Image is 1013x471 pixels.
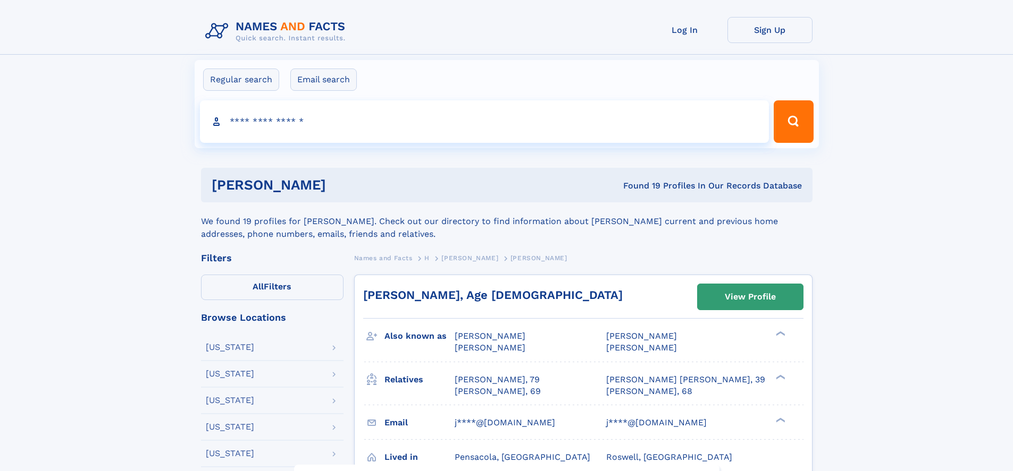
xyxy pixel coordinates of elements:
div: [US_STATE] [206,343,254,352]
div: ❯ [773,416,786,423]
div: ❯ [773,330,786,337]
span: Pensacola, [GEOGRAPHIC_DATA] [455,452,590,462]
div: Found 19 Profiles In Our Records Database [474,180,802,192]
span: All [253,281,264,292]
span: [PERSON_NAME] [606,342,677,353]
img: Logo Names and Facts [201,17,354,46]
h3: Lived in [384,448,455,466]
a: [PERSON_NAME], 79 [455,374,540,386]
h3: Email [384,414,455,432]
a: [PERSON_NAME] [441,251,498,264]
div: [US_STATE] [206,423,254,431]
label: Email search [290,68,357,91]
div: [US_STATE] [206,370,254,378]
h3: Relatives [384,371,455,389]
span: H [424,254,430,262]
span: [PERSON_NAME] [455,342,525,353]
span: Roswell, [GEOGRAPHIC_DATA] [606,452,732,462]
span: [PERSON_NAME] [510,254,567,262]
input: search input [200,100,769,143]
a: [PERSON_NAME], 68 [606,386,692,397]
a: View Profile [698,284,803,310]
h3: Also known as [384,327,455,345]
h1: [PERSON_NAME] [212,178,475,192]
label: Filters [201,275,344,300]
div: [US_STATE] [206,449,254,458]
a: [PERSON_NAME], Age [DEMOGRAPHIC_DATA] [363,288,623,302]
div: We found 19 profiles for [PERSON_NAME]. Check out our directory to find information about [PERSON... [201,202,813,241]
a: Sign Up [727,17,813,43]
div: Filters [201,253,344,263]
div: [US_STATE] [206,396,254,405]
a: Names and Facts [354,251,413,264]
span: [PERSON_NAME] [441,254,498,262]
div: ❯ [773,373,786,380]
a: H [424,251,430,264]
div: View Profile [725,285,776,309]
label: Regular search [203,68,279,91]
span: [PERSON_NAME] [455,331,525,341]
span: [PERSON_NAME] [606,331,677,341]
a: Log In [642,17,727,43]
a: [PERSON_NAME] [PERSON_NAME], 39 [606,374,765,386]
button: Search Button [774,100,813,143]
div: Browse Locations [201,313,344,322]
a: [PERSON_NAME], 69 [455,386,541,397]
